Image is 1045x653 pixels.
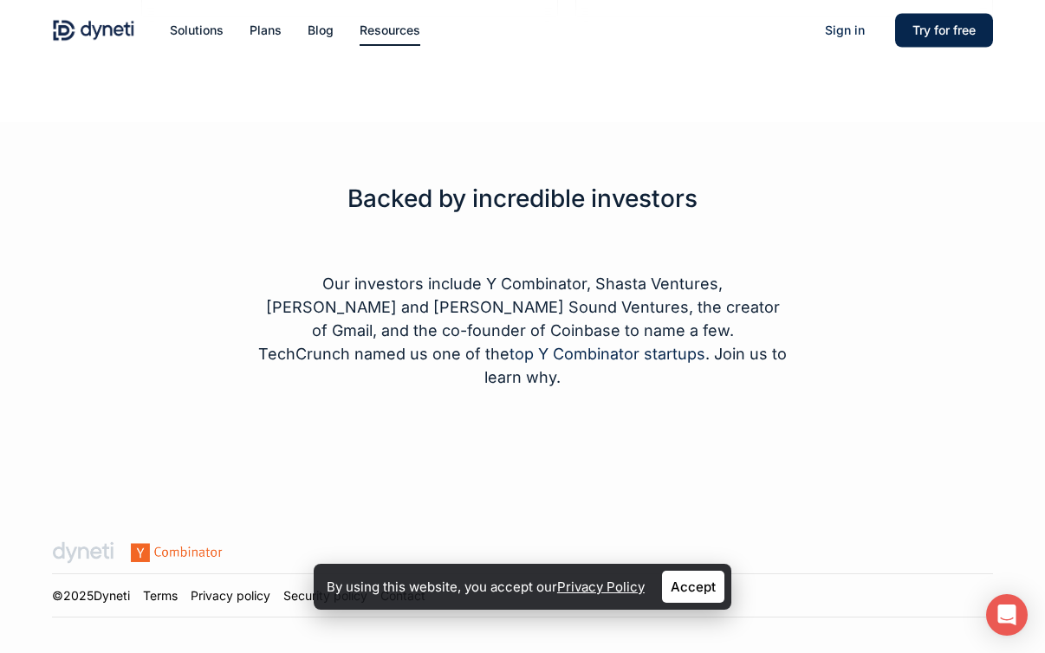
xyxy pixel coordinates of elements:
[557,579,645,595] a: Privacy Policy
[52,588,130,603] a: ©2025Dyneti
[308,21,334,40] a: Blog
[308,23,334,37] span: Blog
[256,272,788,389] div: Page 4
[250,21,282,40] a: Plans
[986,594,1028,636] div: Open Intercom Messenger
[170,21,224,40] a: Solutions
[808,21,882,40] a: Sign in
[895,21,993,40] a: Try for free
[360,23,420,37] span: Resources
[250,23,282,37] span: Plans
[63,588,94,603] span: 2025
[360,21,420,40] a: Resources
[170,23,224,37] span: Solutions
[256,174,788,224] h2: Backed by incredible investors
[191,588,270,603] a: Privacy policy
[256,272,788,342] p: Our investors include Y Combinator, Shasta Ventures, [PERSON_NAME] and [PERSON_NAME] Sound Ventur...
[825,23,865,37] span: Sign in
[283,588,367,603] a: Security policy
[662,571,724,603] a: Accept
[143,588,178,603] a: Terms
[510,345,705,363] a: top Y Combinator startups
[258,345,510,363] span: TechCrunch named us one of the
[327,575,645,598] p: By using this website, you accept our
[484,345,787,386] span: . Join us to learn why.
[912,23,976,37] span: Try for free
